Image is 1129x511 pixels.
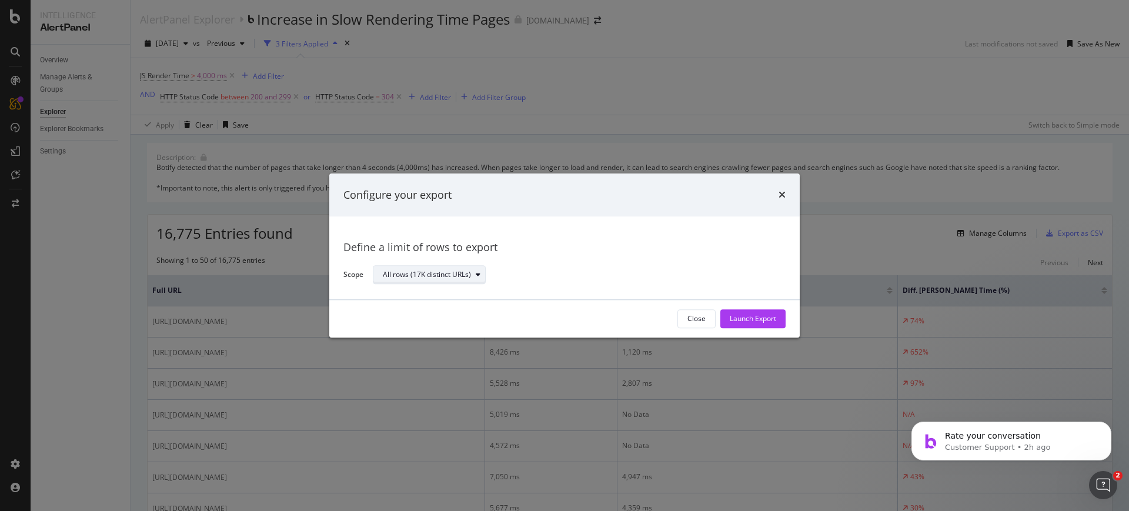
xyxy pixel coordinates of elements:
[343,241,786,256] div: Define a limit of rows to export
[383,272,471,279] div: All rows (17K distinct URLs)
[343,188,452,203] div: Configure your export
[373,266,486,285] button: All rows (17K distinct URLs)
[343,269,363,282] label: Scope
[720,309,786,328] button: Launch Export
[779,188,786,203] div: times
[329,173,800,338] div: modal
[894,397,1129,479] iframe: Intercom notifications message
[1113,471,1123,480] span: 2
[1089,471,1117,499] iframe: Intercom live chat
[730,314,776,324] div: Launch Export
[677,309,716,328] button: Close
[687,314,706,324] div: Close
